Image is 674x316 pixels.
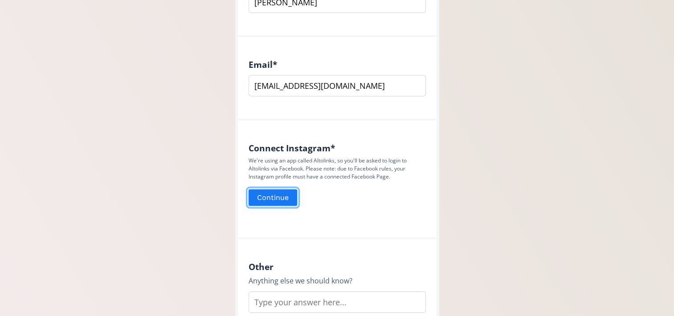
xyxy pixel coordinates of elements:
div: Anything else we should know? [249,275,426,286]
h4: Connect Instagram * [249,143,426,153]
input: name@example.com [249,75,426,96]
h4: Other [249,262,426,272]
input: Type your answer here... [249,291,426,313]
p: We're using an app called Altolinks, so you'll be asked to login to Altolinks via Facebook. Pleas... [249,157,426,181]
h4: Email * [249,59,426,70]
button: Continue [247,188,298,207]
